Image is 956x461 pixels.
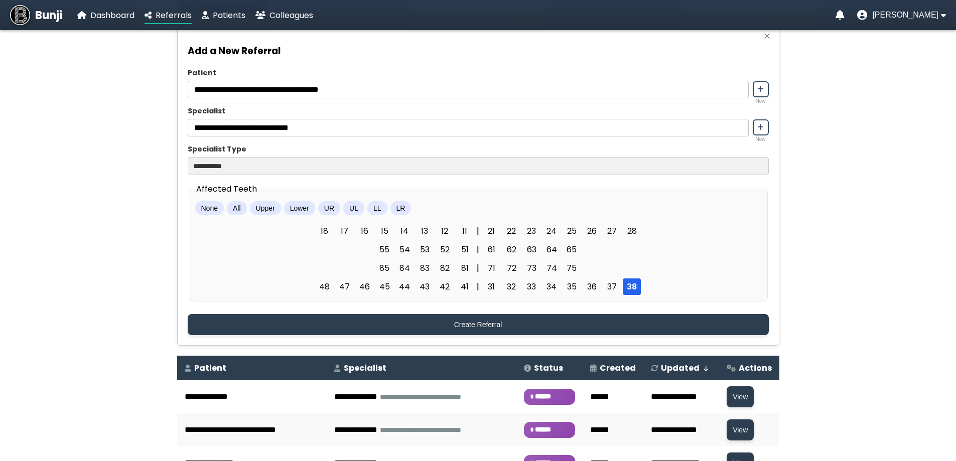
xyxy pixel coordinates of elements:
[583,356,643,380] th: Created
[318,201,340,215] button: UR
[522,278,540,295] span: 33
[284,201,315,215] button: Lower
[375,278,393,295] span: 45
[375,260,393,276] span: 85
[563,278,581,295] span: 35
[643,356,719,380] th: Updated
[603,223,621,239] span: 27
[482,278,500,295] span: 31
[727,419,754,440] button: View
[857,10,946,20] button: User menu
[195,201,224,215] button: None
[603,278,621,295] span: 37
[474,280,482,293] div: |
[563,260,581,276] span: 75
[10,5,62,25] a: Bunji
[395,278,414,295] span: 44
[416,223,434,239] span: 13
[188,44,769,58] h3: Add a New Referral
[482,260,500,276] span: 71
[390,201,412,215] button: LR
[583,223,601,239] span: 26
[35,7,62,24] span: Bunji
[335,278,353,295] span: 47
[202,9,245,22] a: Patients
[436,278,454,295] span: 42
[436,223,454,239] span: 12
[188,144,769,155] label: Specialist Type
[255,9,313,22] a: Colleagues
[395,223,414,239] span: 14
[90,10,134,21] span: Dashboard
[502,260,520,276] span: 72
[542,241,561,258] span: 64
[542,223,561,239] span: 24
[563,223,581,239] span: 25
[542,260,561,276] span: 74
[10,5,30,25] img: Bunji Dental Referral Management
[456,223,474,239] span: 11
[416,241,434,258] span: 53
[375,241,393,258] span: 55
[367,201,387,215] button: LL
[727,386,754,407] button: View
[227,201,247,215] button: All
[502,278,520,295] span: 32
[456,241,474,258] span: 51
[77,9,134,22] a: Dashboard
[188,106,769,116] label: Specialist
[315,223,333,239] span: 18
[563,241,581,258] span: 65
[375,223,393,239] span: 15
[474,225,482,237] div: |
[188,314,769,335] button: Create Referral
[482,223,500,239] span: 21
[502,223,520,239] span: 22
[522,260,540,276] span: 73
[516,356,583,380] th: Status
[482,241,500,258] span: 61
[436,260,454,276] span: 82
[335,223,353,239] span: 17
[355,278,373,295] span: 46
[522,241,540,258] span: 63
[269,10,313,21] span: Colleagues
[195,183,258,195] legend: Affected Teeth
[872,11,938,20] span: [PERSON_NAME]
[542,278,561,295] span: 34
[719,356,779,380] th: Actions
[177,356,327,380] th: Patient
[456,278,474,295] span: 41
[502,241,520,258] span: 62
[395,260,414,276] span: 84
[156,10,192,21] span: Referrals
[188,68,769,78] label: Patient
[395,241,414,258] span: 54
[474,243,482,256] div: |
[836,10,845,20] a: Notifications
[623,223,641,239] span: 28
[315,278,333,295] span: 48
[343,201,364,215] button: UL
[416,260,434,276] span: 83
[623,278,641,295] span: 38
[436,241,454,258] span: 52
[456,260,474,276] span: 81
[250,201,281,215] button: Upper
[583,278,601,295] span: 36
[145,9,192,22] a: Referrals
[416,278,434,295] span: 43
[213,10,245,21] span: Patients
[760,30,773,43] button: Close
[355,223,373,239] span: 16
[327,356,516,380] th: Specialist
[522,223,540,239] span: 23
[474,262,482,274] div: |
